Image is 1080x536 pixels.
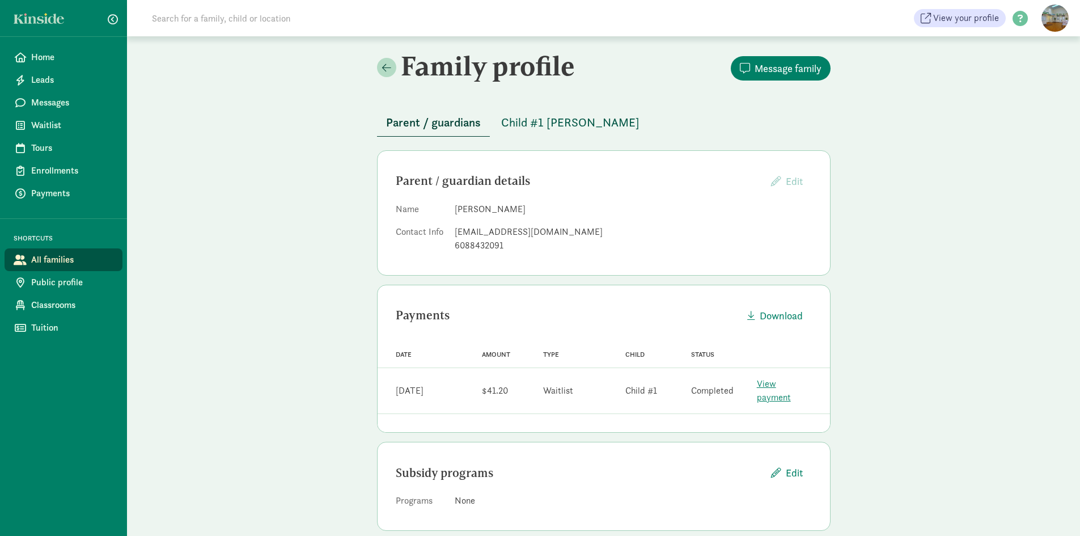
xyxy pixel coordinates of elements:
span: Amount [482,351,510,358]
span: Parent / guardians [386,113,481,132]
span: Leads [31,73,113,87]
a: Payments [5,182,122,205]
a: View payment [757,378,791,403]
span: Date [396,351,412,358]
a: All families [5,248,122,271]
span: Waitlist [31,119,113,132]
div: Payments [396,306,738,324]
a: Messages [5,91,122,114]
dt: Name [396,202,446,221]
span: Public profile [31,276,113,289]
span: Edit [786,175,803,188]
div: Waitlist [543,384,573,398]
span: Child #1 [PERSON_NAME] [501,113,639,132]
span: Download [760,308,803,323]
a: Tuition [5,316,122,339]
div: Parent / guardian details [396,172,762,190]
span: Type [543,351,559,358]
span: Payments [31,187,113,200]
a: Child #1 [PERSON_NAME] [492,116,649,129]
button: Child #1 [PERSON_NAME] [492,109,649,136]
button: Download [738,303,812,328]
div: None [455,494,812,508]
a: Enrollments [5,159,122,182]
span: Edit [786,465,803,480]
a: Tours [5,137,122,159]
input: Search for a family, child or location [145,7,463,29]
a: View your profile [914,9,1006,27]
span: Tours [31,141,113,155]
a: Leads [5,69,122,91]
button: Edit [762,169,812,193]
dt: Programs [396,494,446,512]
div: Completed [691,384,734,398]
div: 6088432091 [455,239,812,252]
div: Subsidy programs [396,464,762,482]
span: View your profile [933,11,999,25]
span: All families [31,253,113,267]
a: Public profile [5,271,122,294]
span: Home [31,50,113,64]
div: $41.20 [482,384,508,398]
span: Enrollments [31,164,113,178]
button: Message family [731,56,831,81]
button: Parent / guardians [377,109,490,137]
button: Edit [762,461,812,485]
iframe: Chat Widget [1023,482,1080,536]
a: Classrooms [5,294,122,316]
span: Message family [755,61,821,76]
a: Waitlist [5,114,122,137]
div: [DATE] [396,384,423,398]
span: Child [625,351,645,358]
span: Messages [31,96,113,109]
div: [EMAIL_ADDRESS][DOMAIN_NAME] [455,225,812,239]
dd: [PERSON_NAME] [455,202,812,216]
a: Parent / guardians [377,116,490,129]
dt: Contact Info [396,225,446,257]
a: Home [5,46,122,69]
span: Classrooms [31,298,113,312]
span: Status [691,351,714,358]
div: Child #1 [625,384,657,398]
span: Tuition [31,321,113,335]
h2: Family profile [377,50,602,82]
